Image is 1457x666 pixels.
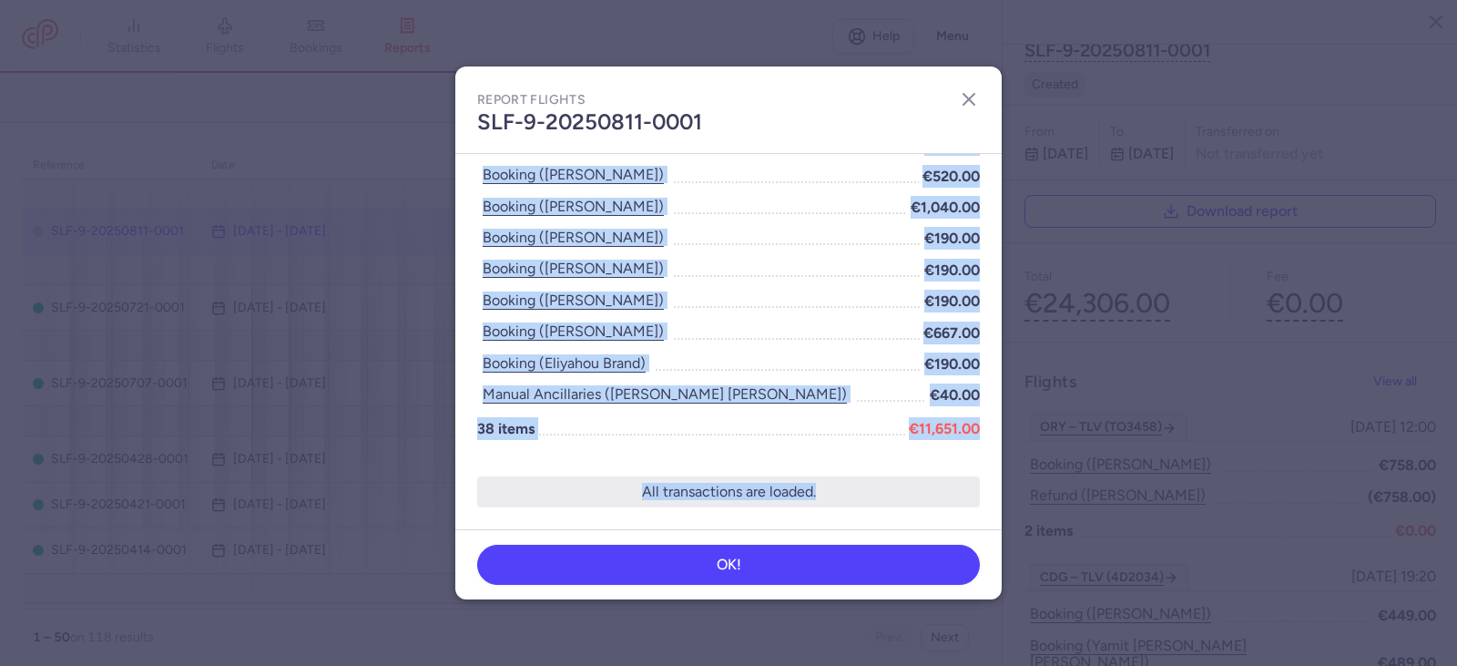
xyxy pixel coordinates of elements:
span: €190.00 [924,353,980,375]
span: €520.00 [922,165,980,188]
button: Booking ([PERSON_NAME]) [477,195,669,219]
span: €667.00 [923,322,980,344]
button: Booking ([PERSON_NAME]) [477,257,669,281]
h2: Report flights [477,88,980,111]
span: €11,651.00 [909,417,980,440]
span: €190.00 [924,227,980,250]
h4: SLF-9-20250811-0001 [477,113,980,131]
button: Booking ([PERSON_NAME]) [477,163,669,187]
p: 38 items [477,417,980,440]
span: €40.00 [930,384,980,406]
span: €190.00 [924,259,980,282]
span: €190.00 [924,290,980,313]
button: Booking ([PERSON_NAME]) [477,320,669,343]
p: All transactions are loaded. [477,476,980,507]
button: Manual Ancillaries ([PERSON_NAME] [PERSON_NAME]) [477,383,852,406]
button: Booking (eliyahou brand) [477,352,651,375]
button: Booking ([PERSON_NAME]) [477,226,669,250]
span: OK! [717,557,741,573]
button: Booking ([PERSON_NAME]) [477,289,669,313]
span: €1,040.00 [911,196,980,219]
button: OK! [477,545,980,585]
